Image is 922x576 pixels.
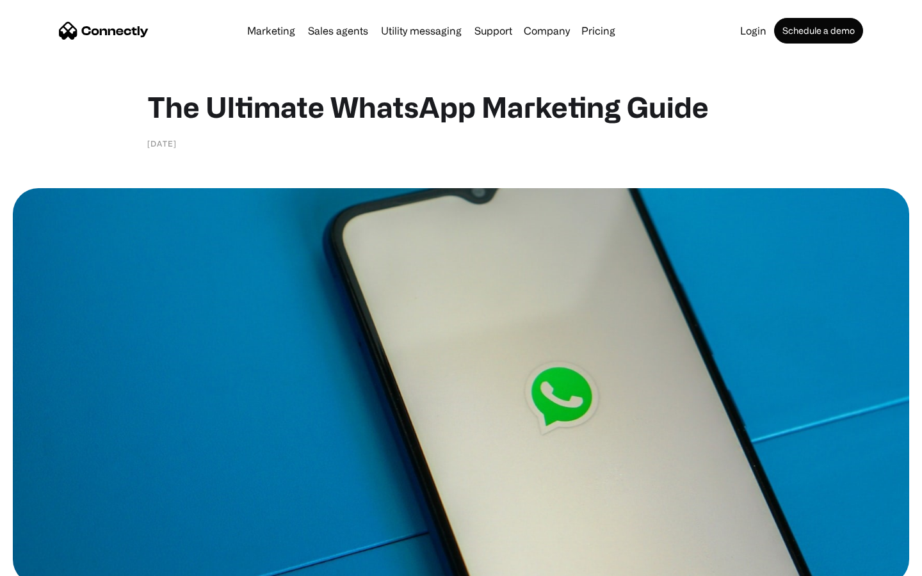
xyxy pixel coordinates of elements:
[576,26,620,36] a: Pricing
[26,554,77,572] ul: Language list
[524,22,570,40] div: Company
[469,26,517,36] a: Support
[13,554,77,572] aside: Language selected: English
[242,26,300,36] a: Marketing
[774,18,863,44] a: Schedule a demo
[735,26,772,36] a: Login
[303,26,373,36] a: Sales agents
[147,90,775,124] h1: The Ultimate WhatsApp Marketing Guide
[147,137,177,150] div: [DATE]
[376,26,467,36] a: Utility messaging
